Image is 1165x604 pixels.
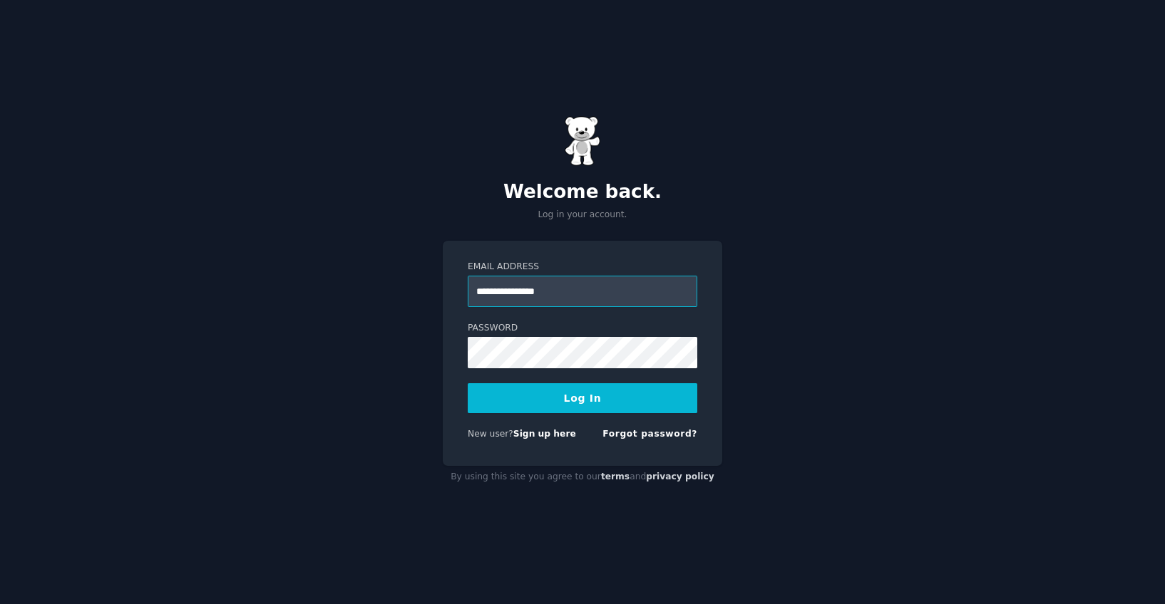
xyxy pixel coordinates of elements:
[468,429,513,439] span: New user?
[565,116,600,166] img: Gummy Bear
[468,261,697,274] label: Email Address
[513,429,576,439] a: Sign up here
[443,209,722,222] p: Log in your account.
[443,181,722,204] h2: Welcome back.
[468,383,697,413] button: Log In
[443,466,722,489] div: By using this site you agree to our and
[646,472,714,481] a: privacy policy
[468,322,697,335] label: Password
[601,472,630,481] a: terms
[602,429,697,439] a: Forgot password?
